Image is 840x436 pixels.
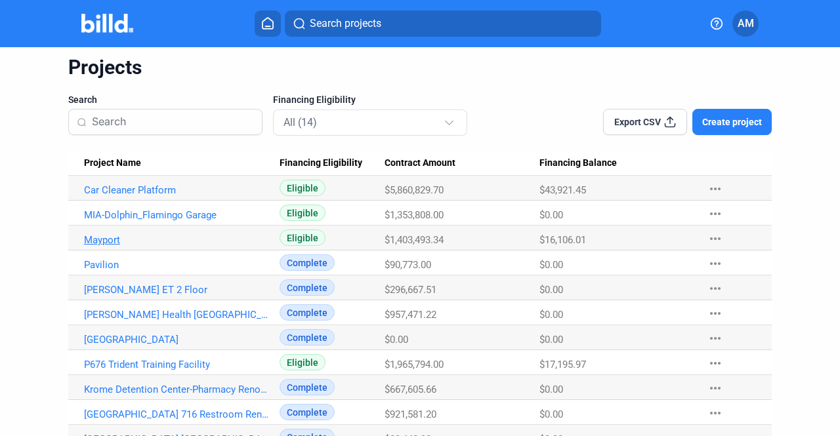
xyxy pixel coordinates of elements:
[539,309,563,321] span: $0.00
[280,304,335,321] span: Complete
[702,115,762,129] span: Create project
[385,309,436,321] span: $957,471.22
[603,109,687,135] button: Export CSV
[692,109,772,135] button: Create project
[280,205,325,221] span: Eligible
[84,408,270,420] a: [GEOGRAPHIC_DATA] 716 Restroom Renovations
[732,10,759,37] button: AM
[614,115,661,129] span: Export CSV
[539,334,563,346] span: $0.00
[707,405,723,421] mat-icon: more_horiz
[707,380,723,396] mat-icon: more_horiz
[280,404,335,420] span: Complete
[280,157,385,169] div: Financing Eligibility
[84,334,270,346] a: [GEOGRAPHIC_DATA]
[280,180,325,196] span: Eligible
[81,14,133,33] img: Billd Company Logo
[385,284,436,296] span: $296,667.51
[738,16,754,31] span: AM
[280,329,335,346] span: Complete
[539,234,586,246] span: $16,106.01
[84,157,280,169] div: Project Name
[539,259,563,271] span: $0.00
[539,284,563,296] span: $0.00
[84,157,141,169] span: Project Name
[707,256,723,271] mat-icon: more_horiz
[707,231,723,247] mat-icon: more_horiz
[68,55,772,80] div: Projects
[385,334,408,346] span: $0.00
[92,108,254,136] input: Search
[707,206,723,222] mat-icon: more_horiz
[84,184,270,196] a: Car Cleaner Platform
[84,284,270,296] a: [PERSON_NAME] ET 2 Floor
[539,408,563,420] span: $0.00
[84,259,270,271] a: Pavilion
[280,254,335,271] span: Complete
[385,359,444,370] span: $1,965,794.00
[84,384,270,395] a: Krome Detention Center-Pharmacy Renovation
[283,116,317,129] mat-select-trigger: All (14)
[84,359,270,370] a: P676 Trident Training Facility
[707,330,723,346] mat-icon: more_horiz
[385,384,436,395] span: $667,605.66
[707,306,723,321] mat-icon: more_horiz
[280,229,325,246] span: Eligible
[280,379,335,395] span: Complete
[385,234,444,246] span: $1,403,493.34
[84,309,270,321] a: [PERSON_NAME] Health [GEOGRAPHIC_DATA]
[539,209,563,221] span: $0.00
[539,157,694,169] div: Financing Balance
[539,384,563,395] span: $0.00
[280,354,325,370] span: Eligible
[707,355,723,371] mat-icon: more_horiz
[385,184,444,196] span: $5,860,829.70
[385,157,539,169] div: Contract Amount
[385,157,455,169] span: Contract Amount
[273,93,356,106] span: Financing Eligibility
[285,10,601,37] button: Search projects
[385,259,431,271] span: $90,773.00
[68,93,97,106] span: Search
[280,279,335,296] span: Complete
[539,157,617,169] span: Financing Balance
[310,16,381,31] span: Search projects
[539,359,586,370] span: $17,195.97
[84,234,270,246] a: Mayport
[385,408,436,420] span: $921,581.20
[84,209,270,221] a: MIA-Dolphin_Flamingo Garage
[707,281,723,296] mat-icon: more_horiz
[707,181,723,197] mat-icon: more_horiz
[385,209,444,221] span: $1,353,808.00
[280,157,362,169] span: Financing Eligibility
[539,184,586,196] span: $43,921.45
